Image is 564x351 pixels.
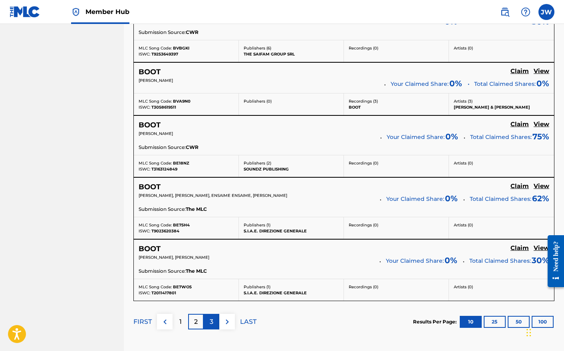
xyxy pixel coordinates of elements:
span: The MLC [186,268,207,275]
span: T3163124849 [151,167,177,172]
button: 10 [460,316,482,328]
span: 0% [536,77,549,89]
h5: Claim [510,182,529,190]
p: 1 [179,317,182,327]
span: 0 % [445,131,458,143]
p: Publishers ( 1 ) [244,222,339,228]
span: T3058619511 [151,105,176,110]
span: 62 % [532,192,549,204]
span: The MLC [186,206,207,213]
a: Public Search [497,4,513,20]
img: MLC Logo [10,6,40,18]
p: Recordings ( 0 ) [349,45,444,51]
span: [PERSON_NAME] [139,78,173,83]
span: ISWC: [139,167,150,172]
p: SOUNDZ PUBLISHING [244,166,339,172]
span: Total Claimed Shares: [474,80,536,88]
h5: View [534,244,549,252]
a: View [534,244,549,253]
button: 50 [508,316,530,328]
span: ISWC: [139,52,150,57]
p: LAST [240,317,256,327]
p: Recordings ( 0 ) [349,284,444,290]
p: Artists ( 0 ) [454,45,549,51]
div: User Menu [538,4,554,20]
p: FIRST [133,317,152,327]
p: Artists ( 0 ) [454,284,549,290]
h5: BOOT [139,121,161,130]
h5: View [534,67,549,75]
span: MLC Song Code: [139,99,172,104]
div: Drag [526,321,531,345]
span: Your Claimed Share: [391,80,449,88]
button: 25 [484,316,506,328]
img: search [500,7,510,17]
p: 3 [210,317,213,327]
span: Submission Source: [139,29,186,36]
span: ISWC: [139,228,150,234]
p: [PERSON_NAME] & [PERSON_NAME] [454,104,549,110]
span: T9023620384 [151,228,179,234]
span: ISWC: [139,105,150,110]
span: Total Claimed Shares: [470,133,532,141]
span: [PERSON_NAME] [139,131,173,136]
h5: Claim [510,67,529,75]
iframe: Chat Widget [524,313,564,351]
h5: BOOT [139,182,161,192]
iframe: Resource Center [542,229,564,293]
span: BE7WO5 [173,284,192,290]
span: MLC Song Code: [139,284,172,290]
span: Your Claimed Share: [386,195,444,203]
span: MLC Song Code: [139,161,172,166]
span: Your Claimed Share: [387,133,445,141]
span: ISWC: [139,290,150,295]
p: Recordings ( 3 ) [349,98,444,104]
span: 0 % [449,77,462,89]
p: Publishers ( 6 ) [244,45,339,51]
span: [PERSON_NAME], [PERSON_NAME], ENSAIME ENSAIME, [PERSON_NAME] [139,193,287,198]
p: Artists ( 0 ) [454,222,549,228]
h5: BOOT [139,67,161,77]
span: CWR [186,144,199,151]
span: T2011417801 [151,290,176,295]
h5: Claim [510,244,529,252]
h5: View [534,182,549,190]
p: THE SAIFAM GROUP SRL [244,51,339,57]
span: 75 % [532,131,549,143]
img: Top Rightsholder [71,7,81,17]
img: left [160,317,170,327]
span: [PERSON_NAME], [PERSON_NAME] [139,255,209,260]
p: Artists ( 3 ) [454,98,549,104]
p: Recordings ( 0 ) [349,222,444,228]
span: T9253649397 [151,52,178,57]
span: BE75H4 [173,222,190,228]
span: Your Claimed Share: [386,257,444,265]
img: right [222,317,232,327]
span: Member Hub [85,7,129,16]
p: Publishers ( 0 ) [244,98,339,104]
span: BVA9N0 [173,99,191,104]
p: S.I.A.E. DIREZIONE GENERALE [244,228,339,234]
img: help [521,7,530,17]
span: 0 % [445,254,457,266]
div: Help [518,4,534,20]
span: CWR [186,29,199,36]
span: Total Claimed Shares: [470,195,531,202]
span: 30 % [532,254,549,266]
span: BE18NZ [173,161,189,166]
a: View [534,182,549,191]
span: Submission Source: [139,206,186,213]
span: Submission Source: [139,144,186,151]
h5: BOOT [139,244,161,254]
span: MLC Song Code: [139,222,172,228]
a: View [534,121,549,129]
span: MLC Song Code: [139,46,172,51]
p: Results Per Page: [413,318,459,325]
p: S.I.A.E. DIREZIONE GENERALE [244,290,339,296]
p: Recordings ( 0 ) [349,160,444,166]
h5: Claim [510,121,529,128]
span: Total Claimed Shares: [469,257,531,264]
